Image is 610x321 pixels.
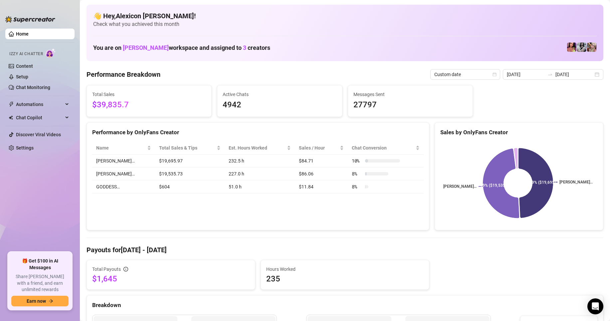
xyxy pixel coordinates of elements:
[266,266,424,273] span: Hours Worked
[16,132,61,137] a: Discover Viral Videos
[266,273,424,284] span: 235
[92,180,155,193] td: GODDESS…
[9,51,43,57] span: Izzy AI Chatter
[440,128,598,137] div: Sales by OnlyFans Creator
[155,142,225,155] th: Total Sales & Tips
[229,144,286,152] div: Est. Hours Worked
[567,43,576,52] img: GODDESS
[555,71,593,78] input: End date
[155,180,225,193] td: $604
[225,180,295,193] td: 51.0 h
[123,267,128,271] span: info-circle
[46,48,56,58] img: AI Chatter
[93,11,597,21] h4: 👋 Hey, Alexicon [PERSON_NAME] !
[16,85,50,90] a: Chat Monitoring
[87,245,603,255] h4: Payouts for [DATE] - [DATE]
[92,167,155,180] td: [PERSON_NAME]…
[577,43,586,52] img: Sadie
[16,74,28,79] a: Setup
[225,167,295,180] td: 227.0 h
[16,31,29,37] a: Home
[11,296,69,306] button: Earn nowarrow-right
[547,72,553,77] span: swap-right
[159,144,215,152] span: Total Sales & Tips
[16,145,34,151] a: Settings
[92,91,206,98] span: Total Sales
[92,142,155,155] th: Name
[353,91,467,98] span: Messages Sent
[587,298,603,314] div: Open Intercom Messenger
[434,69,496,79] span: Custom date
[5,16,55,23] img: logo-BBDzfeDw.svg
[295,142,348,155] th: Sales / Hour
[352,157,362,164] span: 10 %
[11,258,69,271] span: 🎁 Get $100 in AI Messages
[243,44,246,51] span: 3
[87,70,160,79] h4: Performance Breakdown
[225,155,295,167] td: 232.5 h
[92,155,155,167] td: [PERSON_NAME]…
[92,301,598,310] div: Breakdown
[587,43,596,52] img: Anna
[223,99,336,111] span: 4942
[16,99,63,110] span: Automations
[560,180,593,184] text: [PERSON_NAME]…
[353,99,467,111] span: 27797
[223,91,336,98] span: Active Chats
[92,128,424,137] div: Performance by OnlyFans Creator
[352,144,414,152] span: Chat Conversion
[16,112,63,123] span: Chat Copilot
[92,273,250,284] span: $1,645
[547,72,553,77] span: to
[443,184,477,189] text: [PERSON_NAME]…
[295,155,348,167] td: $84.71
[93,44,270,52] h1: You are on workspace and assigned to creators
[92,99,206,111] span: $39,835.7
[9,115,13,120] img: Chat Copilot
[155,155,225,167] td: $19,695.97
[507,71,545,78] input: Start date
[11,273,69,293] span: Share [PERSON_NAME] with a friend, and earn unlimited rewards
[96,144,146,152] span: Name
[348,142,424,155] th: Chat Conversion
[352,183,362,190] span: 8 %
[295,180,348,193] td: $11.84
[155,167,225,180] td: $19,535.73
[123,44,169,51] span: [PERSON_NAME]
[92,266,121,273] span: Total Payouts
[16,63,33,69] a: Content
[93,21,597,28] span: Check what you achieved this month
[352,170,362,177] span: 8 %
[27,298,46,304] span: Earn now
[493,72,497,76] span: calendar
[9,102,14,107] span: thunderbolt
[299,144,338,152] span: Sales / Hour
[295,167,348,180] td: $86.06
[49,299,53,303] span: arrow-right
